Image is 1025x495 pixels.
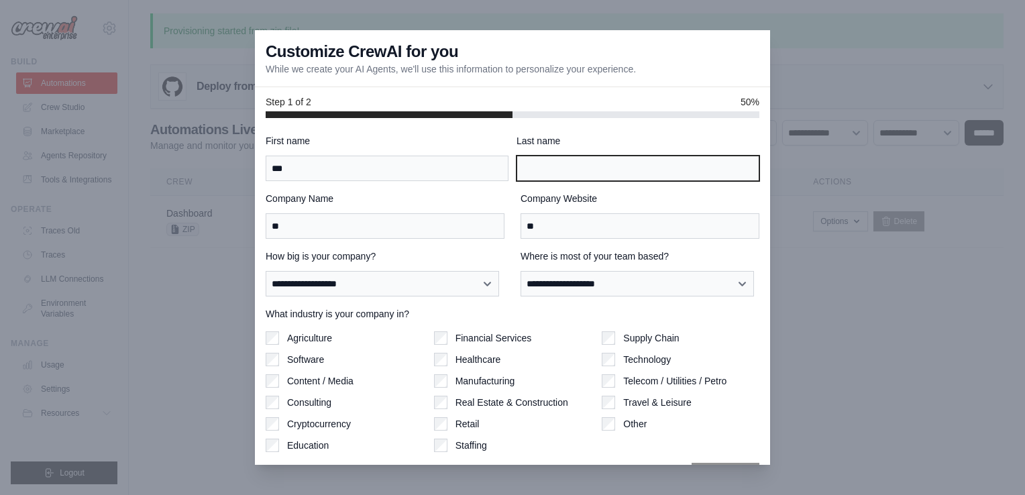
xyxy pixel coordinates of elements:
label: How big is your company? [266,250,504,263]
label: Manufacturing [455,374,515,388]
button: Next [692,463,759,492]
label: Other [623,417,647,431]
label: First name [266,134,508,148]
p: While we create your AI Agents, we'll use this information to personalize your experience. [266,62,636,76]
label: Agriculture [287,331,332,345]
h3: Customize CrewAI for you [266,41,458,62]
label: Real Estate & Construction [455,396,568,409]
label: Supply Chain [623,331,679,345]
label: Travel & Leisure [623,396,691,409]
label: Consulting [287,396,331,409]
span: Step 1 of 2 [266,95,311,109]
label: Technology [623,353,671,366]
label: Cryptocurrency [287,417,351,431]
label: Company Website [521,192,759,205]
label: Education [287,439,329,452]
label: What industry is your company in? [266,307,759,321]
label: Staffing [455,439,487,452]
label: Where is most of your team based? [521,250,759,263]
label: Financial Services [455,331,532,345]
label: Company Name [266,192,504,205]
label: Content / Media [287,374,354,388]
label: Retail [455,417,480,431]
label: Telecom / Utilities / Petro [623,374,726,388]
span: 50% [741,95,759,109]
label: Software [287,353,324,366]
label: Last name [517,134,759,148]
label: Healthcare [455,353,501,366]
